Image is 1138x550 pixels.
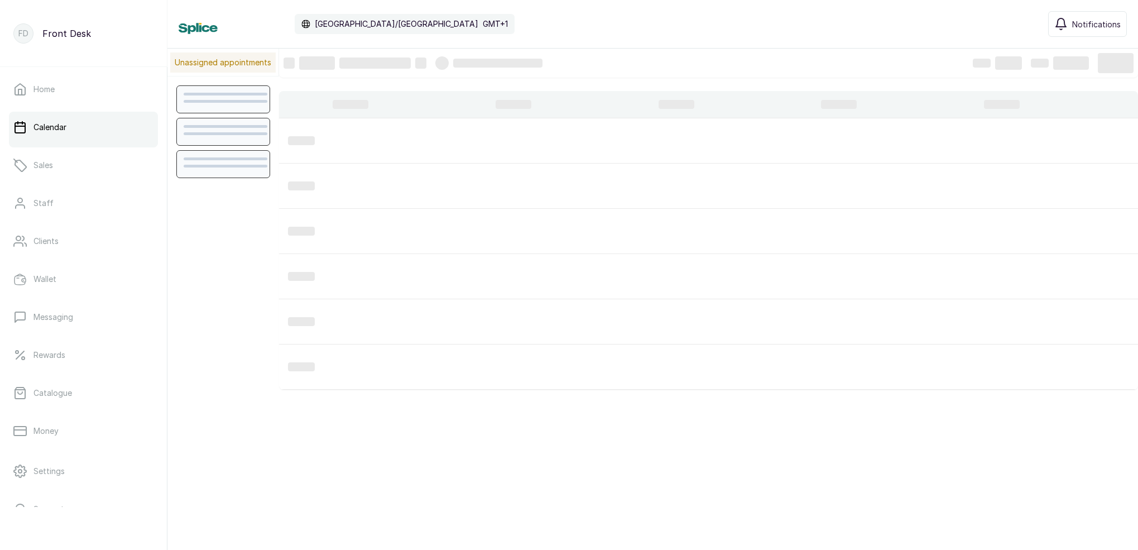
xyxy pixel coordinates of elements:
a: Money [9,415,158,447]
p: Messaging [33,312,73,323]
p: Unassigned appointments [170,52,276,73]
p: Settings [33,466,65,477]
button: Notifications [1048,11,1127,37]
p: Home [33,84,55,95]
p: FD [18,28,28,39]
a: Home [9,74,158,105]
a: Calendar [9,112,158,143]
a: Wallet [9,264,158,295]
a: Messaging [9,302,158,333]
p: Sales [33,160,53,171]
a: Rewards [9,339,158,371]
a: Staff [9,188,158,219]
p: Support [33,504,64,515]
a: Catalogue [9,377,158,409]
p: Money [33,425,59,437]
p: Wallet [33,274,56,285]
p: Clients [33,236,59,247]
span: Notifications [1072,18,1121,30]
p: Catalogue [33,388,72,399]
a: Clients [9,226,158,257]
p: [GEOGRAPHIC_DATA]/[GEOGRAPHIC_DATA] [315,18,478,30]
p: Rewards [33,350,65,361]
a: Support [9,494,158,525]
p: Front Desk [42,27,91,40]
p: GMT+1 [483,18,508,30]
a: Sales [9,150,158,181]
p: Calendar [33,122,66,133]
a: Settings [9,456,158,487]
p: Staff [33,198,54,209]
